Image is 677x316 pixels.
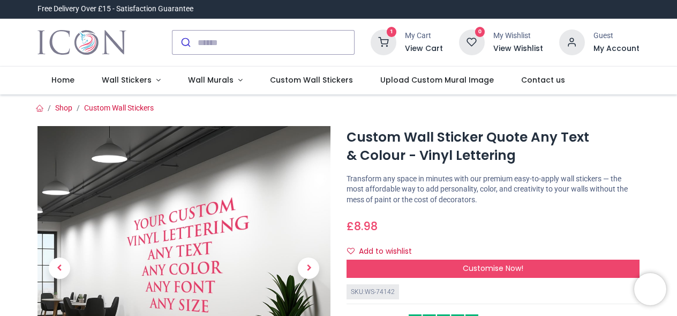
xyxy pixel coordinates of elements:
span: 8.98 [354,218,378,234]
a: Custom Wall Stickers [84,104,154,112]
a: Wall Murals [174,67,256,94]
button: Add to wishlistAdd to wishlist [347,242,421,261]
p: Transform any space in minutes with our premium easy-to-apply wall stickers — the most affordable... [347,174,640,205]
a: View Wishlist [493,43,543,54]
sup: 0 [475,27,485,37]
span: £ [347,218,378,234]
div: SKU: WS-74142 [347,284,399,300]
iframe: Brevo live chat [634,273,666,305]
i: Add to wishlist [347,247,355,255]
a: 1 [371,38,396,46]
h1: Custom Wall Sticker Quote Any Text & Colour - Vinyl Lettering [347,128,640,165]
div: My Cart [405,31,443,41]
a: 0 [459,38,485,46]
a: Shop [55,104,72,112]
span: Home [51,75,74,85]
a: My Account [593,43,640,54]
span: Wall Murals [188,75,234,85]
a: Logo of Icon Wall Stickers [37,27,126,57]
div: My Wishlist [493,31,543,41]
iframe: Customer reviews powered by Trustpilot [415,4,640,14]
span: Previous [49,258,70,279]
a: Wall Stickers [88,67,175,94]
button: Submit [172,31,198,54]
sup: 1 [387,27,397,37]
div: Guest [593,31,640,41]
span: Upload Custom Mural Image [380,75,494,85]
img: Icon Wall Stickers [37,27,126,57]
span: Customise Now! [463,263,523,274]
span: Wall Stickers [102,75,152,85]
a: View Cart [405,43,443,54]
span: Next [298,258,319,279]
span: Custom Wall Stickers [270,75,353,85]
div: Free Delivery Over £15 - Satisfaction Guarantee [37,4,193,14]
span: Contact us [521,75,565,85]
